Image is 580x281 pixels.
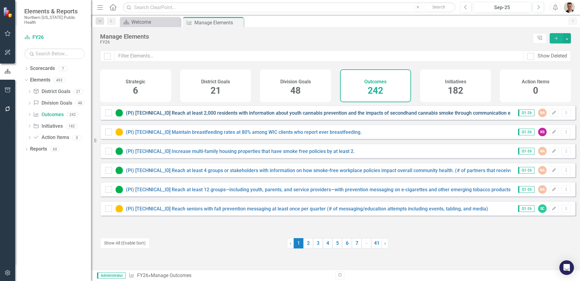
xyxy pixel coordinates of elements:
div: Manage Elements [194,19,242,26]
span: 1 [294,238,303,248]
div: 7 [58,66,68,71]
a: (PI) [TECHNICAL_ID] Increase multi-family housing properties that have smoke free policies by at ... [126,148,355,154]
img: On Target [116,109,123,116]
span: Q1-26 [518,205,534,212]
a: FY26 [24,34,85,41]
h4: Action Items [522,79,549,85]
span: › [384,240,386,246]
div: 182 [66,123,78,129]
span: 6 [133,85,138,96]
span: 21 [211,85,221,96]
a: Outcomes [33,111,63,118]
a: Welcome [121,18,179,26]
div: 21 [73,89,83,94]
h4: Strategic [126,79,145,85]
span: 0 [533,85,538,96]
a: 5 [332,238,342,248]
a: 7 [352,238,362,248]
div: Welcome [131,18,179,26]
div: Manage Elements [100,33,530,40]
span: 242 [368,85,383,96]
div: NA [538,147,547,155]
div: Open Intercom Messenger [559,260,574,275]
a: 4 [323,238,332,248]
span: Q1-26 [518,109,534,116]
a: Initiatives [33,123,62,130]
input: Filter Elements... [114,50,524,62]
div: Show Deleted [538,53,567,60]
img: On Target [116,147,123,155]
img: In Progress [116,128,123,136]
small: Northern [US_STATE] Public Health [24,15,85,25]
img: ClearPoint Strategy [3,7,14,18]
div: NA [538,166,547,175]
a: Reports [30,146,47,153]
h4: Outcomes [364,79,386,85]
img: On Target [116,167,123,174]
span: Q1-26 [518,148,534,154]
div: KS [538,128,547,136]
div: 0 [72,135,82,140]
a: 3 [313,238,323,248]
span: 48 [290,85,301,96]
h4: Division Goals [280,79,311,85]
div: NA [538,185,547,194]
span: Q1-26 [518,129,534,135]
span: 182 [448,85,463,96]
a: 41 [371,238,382,248]
div: 69 [50,147,60,152]
h4: District Goals [201,79,230,85]
span: Elements & Reports [24,8,85,15]
button: Search [424,3,454,12]
button: Sep-25 [473,2,531,13]
img: On Target [116,186,123,193]
h4: Initiatives [445,79,466,85]
input: Search Below... [24,48,85,59]
a: Elements [30,77,50,84]
a: FY26 [137,272,148,278]
a: District Goals [33,88,70,95]
a: Scorecards [30,65,55,72]
div: » Manage Outcomes [129,272,331,279]
div: 48 [75,101,85,106]
span: ‹ [290,240,291,246]
a: Division Goals [33,100,72,107]
input: Search ClearPoint... [123,2,456,13]
span: Search [432,5,445,9]
img: In Progress [116,205,123,212]
a: 6 [342,238,352,248]
span: Q1-26 [518,167,534,174]
div: FY26 [100,40,530,44]
span: Administrator [97,272,126,279]
a: (PI) [TECHNICAL_ID] Reach at least 2,000 residents with information about youth cannabis preventi... [126,110,578,116]
div: 242 [67,112,79,117]
a: 2 [303,238,313,248]
a: (PI) [TECHNICAL_ID] Reach seniors with fall prevention messaging at least once per quarter (# of ... [126,206,488,212]
img: Mike Escobar [564,2,575,13]
a: Action Items [33,134,69,141]
div: Sep-25 [475,4,529,11]
button: Show All (Enable Sort) [100,238,150,248]
div: SC [538,204,547,213]
a: (PI) [TECHNICAL_ID] Maintain breastfeeding rates at 80% among WIC clients who report ever breastf... [126,129,362,135]
div: 493 [53,78,65,83]
span: Q1-26 [518,186,534,193]
div: NA [538,109,547,117]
